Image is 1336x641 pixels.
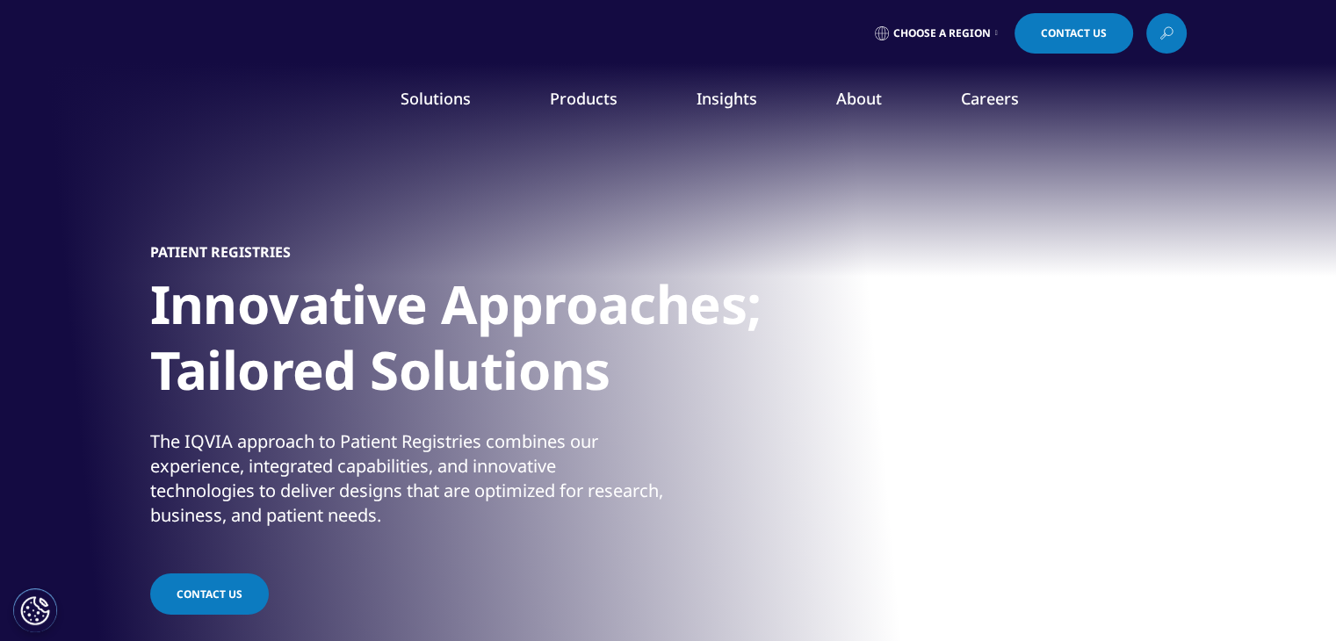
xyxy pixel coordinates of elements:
button: Cookies Settings [13,588,57,632]
span: Contact Us [1041,28,1107,39]
a: Insights [697,88,757,109]
nav: Primary [298,61,1187,144]
a: Contact Us [1015,13,1133,54]
a: CONTACT US [150,573,269,615]
p: The IQVIA approach to Patient Registries combines our experience, integrated capabilities, and in... [150,429,664,538]
h1: Innovative Approaches; Tailored Solutions [150,271,809,414]
h5: PATIENT REGISTRIES [150,243,291,261]
span: CONTACT US [177,587,242,601]
a: About [836,88,882,109]
span: Choose a Region [893,26,991,40]
a: Careers [961,88,1019,109]
a: Products [550,88,617,109]
a: Solutions [401,88,471,109]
